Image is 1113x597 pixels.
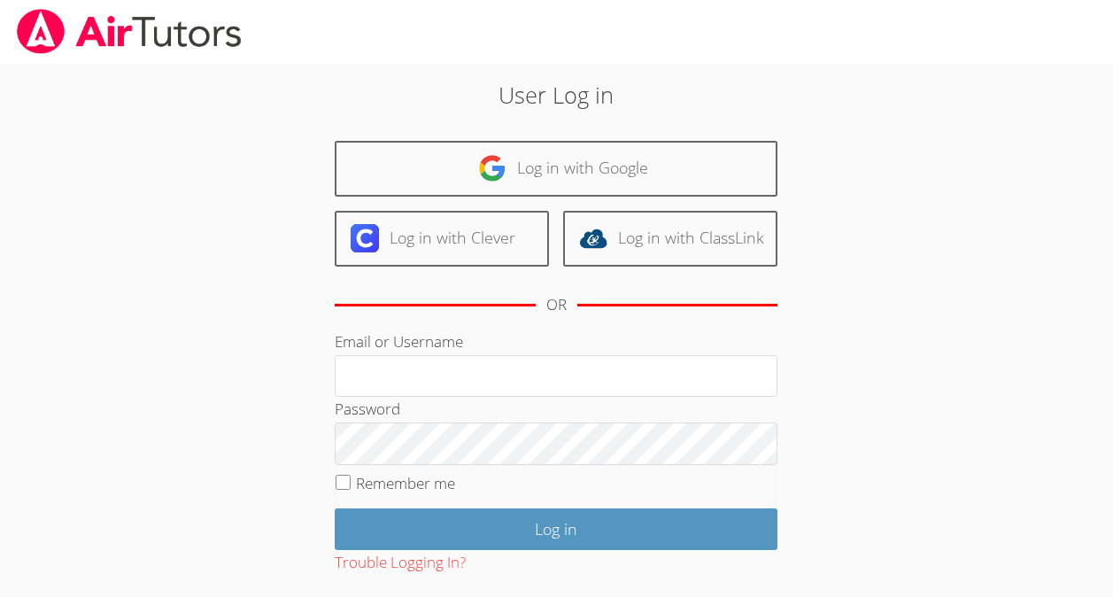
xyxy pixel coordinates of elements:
a: Log in with Clever [335,211,549,267]
img: classlink-logo-d6bb404cc1216ec64c9a2012d9dc4662098be43eaf13dc465df04b49fa7ab582.svg [579,224,607,252]
img: airtutors_banner-c4298cdbf04f3fff15de1276eac7730deb9818008684d7c2e4769d2f7ddbe033.png [15,9,243,54]
a: Log in with ClassLink [563,211,777,267]
button: Trouble Logging In? [335,550,466,576]
label: Email or Username [335,331,463,352]
a: Log in with Google [335,141,777,197]
img: google-logo-50288ca7cdecda66e5e0955fdab243c47b7ad437acaf1139b6f446037453330a.svg [478,154,506,182]
input: Log in [335,508,777,550]
label: Password [335,399,400,419]
img: clever-logo-6eab21bc6e7a338710f1a6ff85c0baf02591cd810cc4098c63d3a4b26e2feb20.svg [351,224,379,252]
div: OR [546,292,567,318]
h2: User Log in [256,78,857,112]
label: Remember me [356,473,455,493]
